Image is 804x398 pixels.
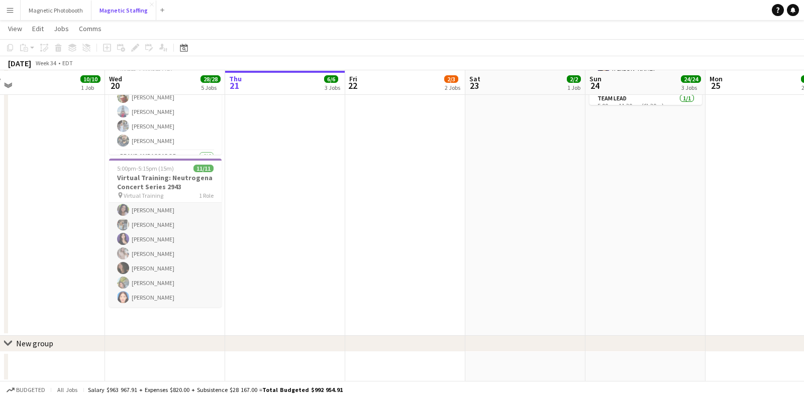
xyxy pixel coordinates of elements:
[589,74,601,83] span: Sun
[348,80,357,91] span: 22
[8,58,31,68] div: [DATE]
[124,192,163,199] span: Virtual Training
[567,84,580,91] div: 1 Job
[75,22,106,35] a: Comms
[28,22,48,35] a: Edit
[201,84,220,91] div: 5 Jobs
[109,173,222,191] h3: Virtual Training: Neutrogena Concert Series 2943
[91,1,156,20] button: Magnetic Staffing
[88,386,343,393] div: Salary $963 967.91 + Expenses $820.00 + Subsistence $28 167.00 =
[21,1,91,20] button: Magnetic Photobooth
[4,22,26,35] a: View
[109,127,222,307] app-card-role: [PERSON_NAME]Nour el [PERSON_NAME][PERSON_NAME][PERSON_NAME][PERSON_NAME][PERSON_NAME][PERSON_NAM...
[109,74,122,83] span: Wed
[81,84,100,91] div: 1 Job
[80,75,100,83] span: 10/10
[325,84,340,91] div: 3 Jobs
[50,22,73,35] a: Jobs
[468,80,480,91] span: 23
[55,386,79,393] span: All jobs
[469,74,480,83] span: Sat
[710,74,723,83] span: Mon
[109,159,222,307] app-job-card: 5:00pm-5:15pm (15m)11/11Virtual Training: Neutrogena Concert Series 2943 Virtual Training1 Role[P...
[199,192,214,199] span: 1 Role
[262,386,343,393] span: Total Budgeted $992 954.91
[588,80,601,91] span: 24
[681,75,701,83] span: 24/24
[108,80,122,91] span: 20
[109,151,222,231] app-card-role: Brand Ambassador4/4
[8,24,22,33] span: View
[79,24,102,33] span: Comms
[193,165,214,172] span: 11/11
[349,74,357,83] span: Fri
[33,59,58,67] span: Week 34
[5,384,47,395] button: Budgeted
[109,58,222,151] app-card-role: Brand Ambassador5/55:00pm-12:00am (7h)[PERSON_NAME][PERSON_NAME][PERSON_NAME][PERSON_NAME][PERSON...
[117,165,174,172] span: 5:00pm-5:15pm (15m)
[681,84,700,91] div: 3 Jobs
[708,80,723,91] span: 25
[54,24,69,33] span: Jobs
[567,75,581,83] span: 2/2
[445,84,460,91] div: 2 Jobs
[200,75,221,83] span: 28/28
[229,74,242,83] span: Thu
[324,75,338,83] span: 6/6
[228,80,242,91] span: 21
[16,338,53,348] div: New group
[32,24,44,33] span: Edit
[444,75,458,83] span: 2/3
[62,59,73,67] div: EDT
[16,386,45,393] span: Budgeted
